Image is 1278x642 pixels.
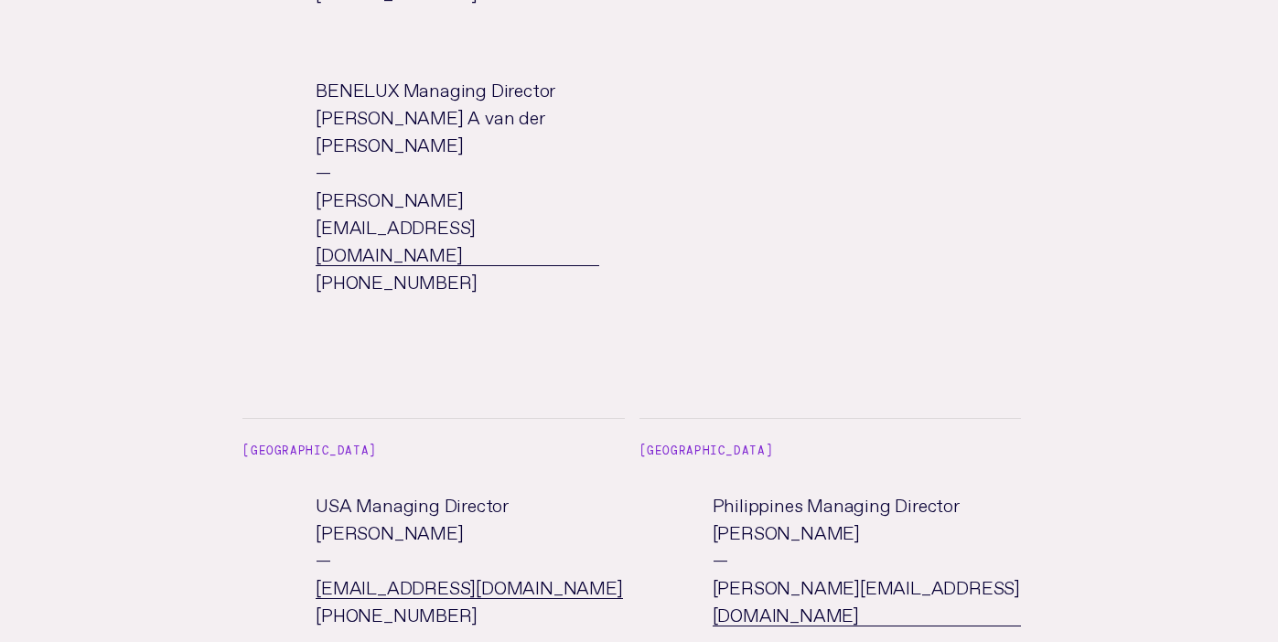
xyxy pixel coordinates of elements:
a: [EMAIL_ADDRESS][DOMAIN_NAME] [316,572,622,599]
a: [PERSON_NAME][EMAIL_ADDRESS][DOMAIN_NAME] [713,572,1021,626]
h4: [GEOGRAPHIC_DATA] [242,419,624,489]
p: BENELUX Managing Director [PERSON_NAME] A van der [PERSON_NAME] — [PHONE_NUMBER] [316,74,599,294]
p: Philippines Managing Director [PERSON_NAME] — [713,489,1021,626]
p: USA Managing Director [PERSON_NAME] — [PHONE_NUMBER] [316,489,624,626]
a: [PERSON_NAME][EMAIL_ADDRESS][DOMAIN_NAME] [316,184,599,266]
h4: [GEOGRAPHIC_DATA] [639,419,1021,489]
